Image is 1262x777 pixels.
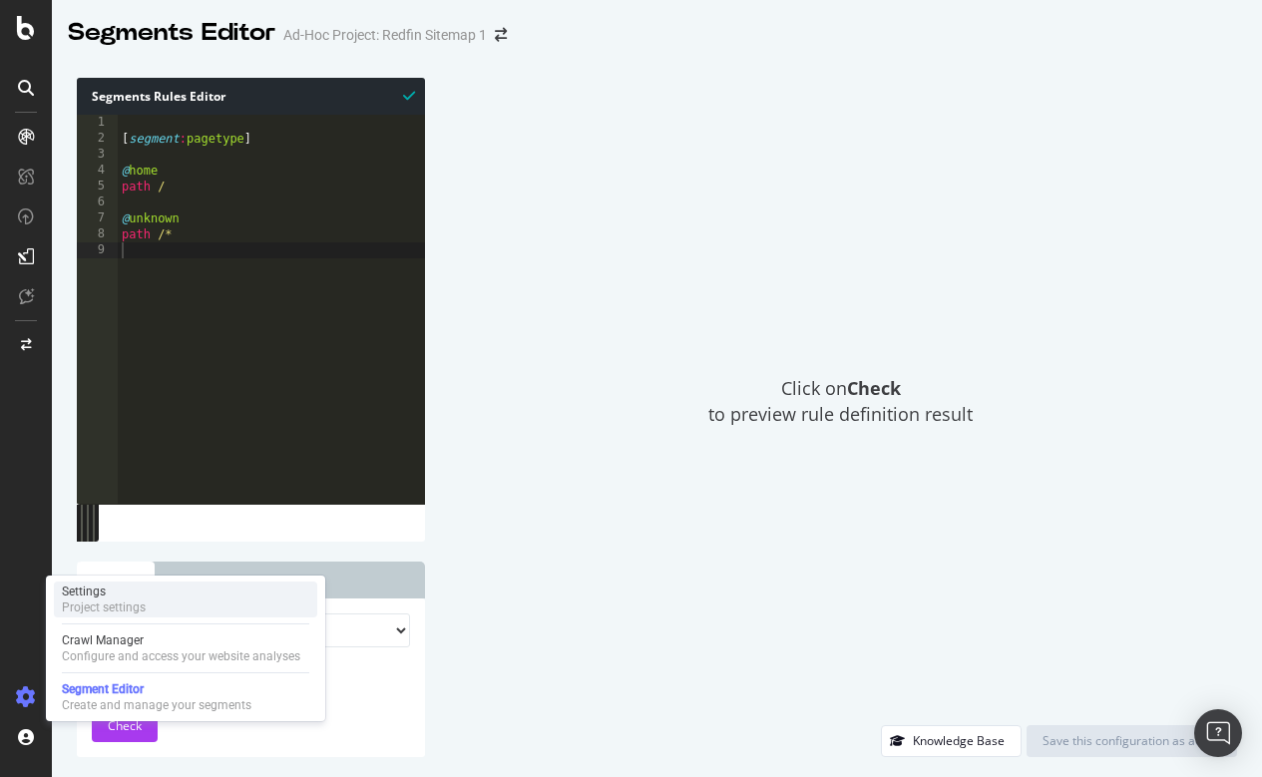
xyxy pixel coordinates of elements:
[403,86,415,105] span: Syntax is valid
[54,582,317,617] a: SettingsProject settings
[77,131,118,147] div: 2
[160,562,232,598] a: History
[62,632,300,648] div: Crawl Manager
[68,16,275,50] div: Segments Editor
[913,732,1005,749] div: Knowledge Base
[77,179,118,194] div: 5
[708,376,973,427] span: Click on to preview rule definition result
[62,648,300,664] div: Configure and access your website analyses
[847,376,901,400] strong: Check
[62,681,251,697] div: Segment Editor
[77,210,118,226] div: 7
[77,115,118,131] div: 1
[77,163,118,179] div: 4
[92,710,158,742] button: Check
[77,562,155,598] a: Checker
[54,630,317,666] a: Crawl ManagerConfigure and access your website analyses
[77,147,118,163] div: 3
[1043,732,1221,749] div: Save this configuration as active
[881,725,1022,757] button: Knowledge Base
[62,599,146,615] div: Project settings
[62,583,146,599] div: Settings
[1194,709,1242,757] div: Open Intercom Messenger
[881,732,1022,749] a: Knowledge Base
[283,25,487,45] div: Ad-Hoc Project: Redfin Sitemap 1
[495,28,507,42] div: arrow-right-arrow-left
[77,78,425,115] div: Segments Rules Editor
[62,697,251,713] div: Create and manage your segments
[1027,725,1237,757] button: Save this configuration as active
[108,717,142,734] span: Check
[77,226,118,242] div: 8
[77,194,118,210] div: 6
[77,242,118,258] div: 9
[54,679,317,715] a: Segment EditorCreate and manage your segments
